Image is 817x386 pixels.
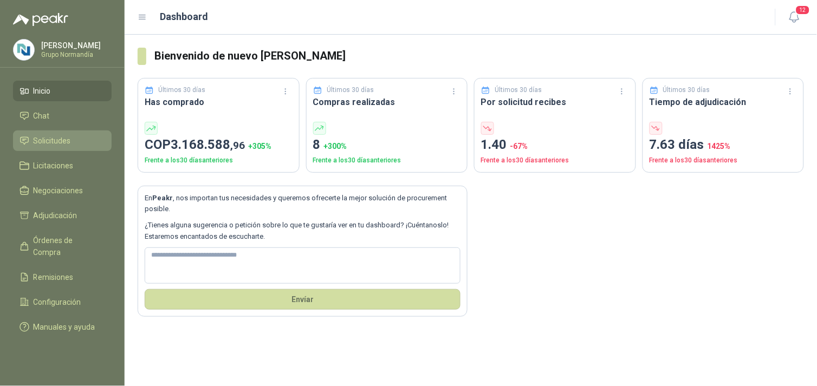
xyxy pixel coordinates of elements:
[510,142,528,151] span: -67 %
[34,160,74,172] span: Licitaciones
[145,220,461,242] p: ¿Tienes alguna sugerencia o petición sobre lo que te gustaría ver en tu dashboard? ¡Cuéntanoslo! ...
[795,5,810,15] span: 12
[650,155,797,166] p: Frente a los 30 días anteriores
[248,142,271,151] span: + 305 %
[13,155,112,176] a: Licitaciones
[313,135,461,155] p: 8
[34,110,50,122] span: Chat
[13,180,112,201] a: Negociaciones
[13,205,112,226] a: Adjudicación
[481,135,629,155] p: 1.40
[230,139,245,152] span: ,96
[13,81,112,101] a: Inicio
[34,135,71,147] span: Solicitudes
[145,289,461,310] button: Envíar
[650,95,797,109] h3: Tiempo de adjudicación
[159,85,206,95] p: Últimos 30 días
[324,142,347,151] span: + 300 %
[145,135,293,155] p: COP
[13,106,112,126] a: Chat
[160,9,209,24] h1: Dashboard
[145,193,461,215] p: En , nos importan tus necesidades y queremos ofrecerte la mejor solución de procurement posible.
[663,85,710,95] p: Últimos 30 días
[650,135,797,155] p: 7.63 días
[313,95,461,109] h3: Compras realizadas
[708,142,731,151] span: 1425 %
[34,85,51,97] span: Inicio
[34,234,101,258] span: Órdenes de Compra
[171,137,245,152] span: 3.168.588
[34,210,77,221] span: Adjudicación
[327,85,374,95] p: Últimos 30 días
[34,185,83,197] span: Negociaciones
[34,271,74,283] span: Remisiones
[41,51,109,58] p: Grupo Normandía
[14,40,34,60] img: Company Logo
[13,230,112,263] a: Órdenes de Compra
[13,317,112,337] a: Manuales y ayuda
[34,296,81,308] span: Configuración
[155,48,804,64] h3: Bienvenido de nuevo [PERSON_NAME]
[145,95,293,109] h3: Has comprado
[481,95,629,109] h3: Por solicitud recibes
[481,155,629,166] p: Frente a los 30 días anteriores
[152,194,173,202] b: Peakr
[34,321,95,333] span: Manuales y ayuda
[13,130,112,151] a: Solicitudes
[784,8,804,27] button: 12
[13,267,112,287] a: Remisiones
[41,42,109,49] p: [PERSON_NAME]
[145,155,293,166] p: Frente a los 30 días anteriores
[13,292,112,312] a: Configuración
[495,85,542,95] p: Últimos 30 días
[13,13,68,26] img: Logo peakr
[313,155,461,166] p: Frente a los 30 días anteriores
